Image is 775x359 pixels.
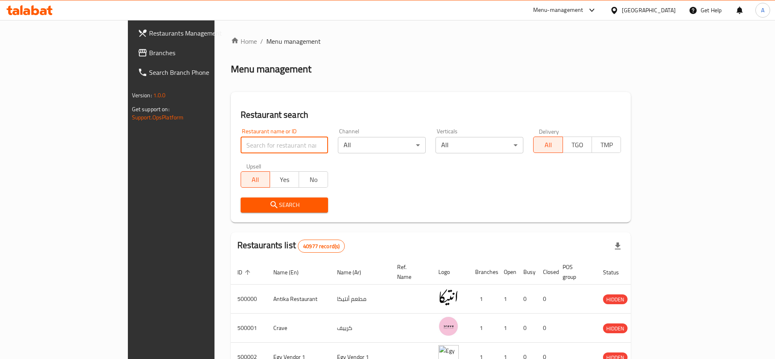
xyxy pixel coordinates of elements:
td: مطعم أنتيكا [331,285,391,314]
img: Crave [438,316,459,337]
button: All [241,171,270,188]
a: Branches [131,43,257,63]
span: Restaurants Management [149,28,251,38]
div: [GEOGRAPHIC_DATA] [622,6,676,15]
a: Search Branch Phone [131,63,257,82]
span: POS group [563,262,587,282]
label: Delivery [539,128,559,134]
span: HIDDEN [603,295,628,304]
span: 1.0.0 [153,90,166,101]
button: Yes [270,171,299,188]
span: No [302,174,325,186]
div: All [436,137,523,153]
span: All [244,174,267,186]
td: كرييف [331,314,391,343]
span: A [761,6,764,15]
th: Busy [517,260,536,285]
span: Yes [273,174,296,186]
th: Logo [432,260,469,285]
div: HIDDEN [603,294,628,304]
li: / [260,36,263,46]
th: Branches [469,260,497,285]
span: TGO [566,139,589,151]
h2: Restaurants list [237,239,345,253]
span: 40977 record(s) [298,242,344,250]
button: No [299,171,328,188]
span: HIDDEN [603,324,628,333]
div: All [338,137,426,153]
td: 1 [469,285,497,314]
button: TGO [563,137,592,153]
span: TMP [595,139,618,151]
td: 0 [536,285,556,314]
td: Antika Restaurant [267,285,331,314]
h2: Restaurant search [241,109,621,121]
span: Status [603,267,630,277]
div: HIDDEN [603,323,628,333]
span: Branches [149,48,251,58]
div: Export file [608,236,628,256]
td: 1 [497,314,517,343]
nav: breadcrumb [231,36,631,46]
button: TMP [592,137,621,153]
button: Search [241,197,328,213]
span: Menu management [266,36,321,46]
a: Restaurants Management [131,23,257,43]
span: Search Branch Phone [149,67,251,77]
div: Menu-management [533,5,583,15]
div: Total records count [298,240,345,253]
a: Support.OpsPlatform [132,112,184,123]
td: 0 [536,314,556,343]
span: ID [237,267,253,277]
td: 0 [517,314,536,343]
td: Crave [267,314,331,343]
span: Get support on: [132,104,170,114]
span: Version: [132,90,152,101]
span: Name (Ar) [337,267,372,277]
span: Ref. Name [397,262,422,282]
span: Name (En) [273,267,309,277]
input: Search for restaurant name or ID.. [241,137,328,153]
td: 1 [469,314,497,343]
label: Upsell [246,163,261,169]
th: Closed [536,260,556,285]
td: 0 [517,285,536,314]
h2: Menu management [231,63,311,76]
span: Search [247,200,322,210]
button: All [533,137,563,153]
th: Open [497,260,517,285]
span: All [537,139,559,151]
td: 1 [497,285,517,314]
img: Antika Restaurant [438,287,459,307]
